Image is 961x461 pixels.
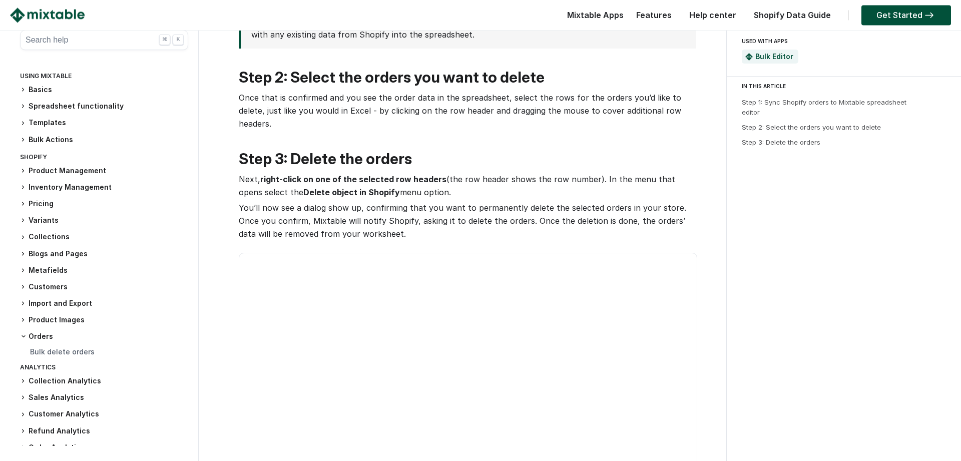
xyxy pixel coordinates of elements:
h3: Collections [20,232,188,242]
p: Once that is confirmed and you see the order data in the spreadsheet, select the rows for the ord... [239,91,696,130]
div: ⌘ [159,34,170,45]
h3: Pricing [20,199,188,209]
a: Features [631,10,677,20]
h3: Orders [20,331,188,341]
h3: Customers [20,282,188,292]
p: You’ll now see a dialog show up, confirming that you want to permanently delete the selected orde... [239,201,696,240]
h3: Bulk Actions [20,135,188,145]
h3: Basics [20,85,188,95]
button: Search help ⌘ K [20,30,188,50]
h3: Inventory Management [20,182,188,193]
strong: Delete object in Shopify [303,187,400,197]
h3: Product Images [20,315,188,325]
img: Mixtable logo [10,8,85,23]
h2: Step 3: Delete the orders [239,150,696,168]
div: Using Mixtable [20,70,188,85]
div: IN THIS ARTICLE [742,82,952,91]
div: USED WITH APPS [742,35,942,47]
h3: Blogs and Pages [20,249,188,259]
h3: Spreadsheet functionality [20,101,188,112]
a: Bulk delete orders [30,347,95,356]
h3: Customer Analytics [20,409,188,419]
a: Help center [684,10,741,20]
h3: Collection Analytics [20,376,188,386]
div: Mixtable Apps [562,8,624,28]
a: Step 1: Sync Shopify orders to Mixtable spreadsheet editor [742,98,906,116]
a: Bulk Editor [755,52,793,61]
strong: right-click on one of the selected row headers [260,174,446,184]
h3: Import and Export [20,298,188,309]
a: Get Started [861,5,951,25]
h3: Sales Analytics [20,392,188,403]
img: arrow-right.svg [922,12,936,18]
a: Step 2: Select the orders you want to delete [742,123,881,131]
div: Shopify [20,151,188,166]
img: Mixtable Spreadsheet Bulk Editor App [745,53,753,61]
a: Shopify Data Guide [749,10,836,20]
h3: Variants [20,215,188,226]
h3: Templates [20,118,188,128]
div: K [173,34,184,45]
div: Analytics [20,361,188,376]
h3: Product Management [20,166,188,176]
h3: Metafields [20,265,188,276]
h3: Order Analytics [20,442,188,453]
h3: Refund Analytics [20,426,188,436]
a: Step 3: Delete the orders [742,138,820,146]
p: Next, (the row header shows the row number). In the menu that opens select the menu option. [239,173,696,199]
h2: Step 2: Select the orders you want to delete [239,69,696,86]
